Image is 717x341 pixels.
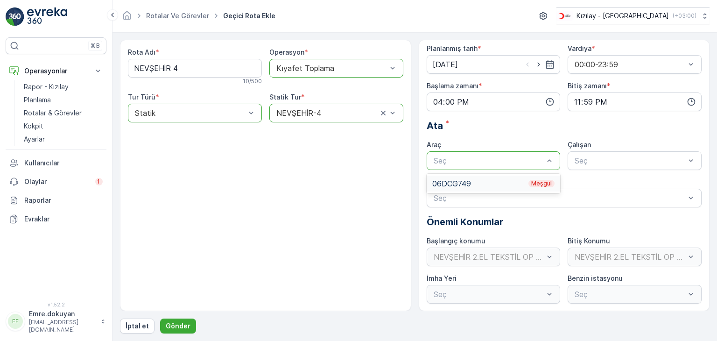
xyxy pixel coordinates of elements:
[29,319,96,334] p: [EMAIL_ADDRESS][DOMAIN_NAME]
[20,133,106,146] a: Ayarlar
[568,237,610,245] label: Bitiş Konumu
[427,55,561,74] input: dd/mm/yyyy
[91,42,100,50] p: ⌘B
[122,14,132,22] a: Ana Sayfa
[24,95,51,105] p: Planlama
[120,319,155,334] button: İptal et
[20,120,106,133] a: Kokpit
[6,62,106,80] button: Operasyonlar
[576,11,669,21] p: Kızılay - [GEOGRAPHIC_DATA]
[166,321,190,331] p: Gönder
[128,93,155,101] label: Tur Türü
[427,215,702,229] p: Önemli Konumlar
[673,12,696,20] p: ( +03:00 )
[29,309,96,319] p: Emre.dokuyan
[27,7,67,26] img: logo_light-DOdMpM7g.png
[6,302,106,307] span: v 1.52.2
[427,237,485,245] label: Başlangıç konumu
[6,191,106,210] a: Raporlar
[20,107,106,120] a: Rotalar & Görevler
[24,214,103,224] p: Evraklar
[24,82,69,92] p: Rapor - Kızılay
[97,178,101,185] p: 1
[6,172,106,191] a: Olaylar1
[24,66,88,76] p: Operasyonlar
[20,80,106,93] a: Rapor - Kızılay
[24,121,43,131] p: Kokpit
[269,93,301,101] label: Statik Tur
[530,180,553,187] p: Meşgul
[6,309,106,334] button: EEEmre.dokuyan[EMAIL_ADDRESS][DOMAIN_NAME]
[126,321,149,331] p: İptal et
[243,78,262,85] p: 10 / 500
[146,12,209,20] a: Rotalar ve Görevler
[269,48,304,56] label: Operasyon
[556,7,710,24] button: Kızılay - [GEOGRAPHIC_DATA](+03:00)
[568,82,607,90] label: Bitiş zamanı
[568,141,591,149] label: Çalışan
[427,119,443,133] span: Ata
[427,274,457,282] label: İmha Yeri
[432,179,555,188] div: 06DCG749
[434,155,544,166] p: Seç
[24,158,103,168] p: Kullanıcılar
[24,196,103,205] p: Raporlar
[24,108,82,118] p: Rotalar & Görevler
[427,44,478,52] label: Planlanmış tarih
[6,154,106,172] a: Kullanıcılar
[575,155,685,166] p: Seç
[8,314,23,329] div: EE
[427,141,441,149] label: Araç
[24,135,45,144] p: Ayarlar
[6,210,106,228] a: Evraklar
[221,11,277,21] span: Geçici Rota Ekle
[568,44,591,52] label: Vardiya
[20,93,106,107] a: Planlama
[24,177,90,186] p: Olaylar
[128,48,155,56] label: Rota Adı
[427,82,478,90] label: Başlama zamanı
[6,7,24,26] img: logo
[160,319,196,334] button: Gönder
[556,11,573,21] img: k%C4%B1z%C4%B1lay_D5CCths_t1JZB0k.png
[568,274,623,282] label: Benzin istasyonu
